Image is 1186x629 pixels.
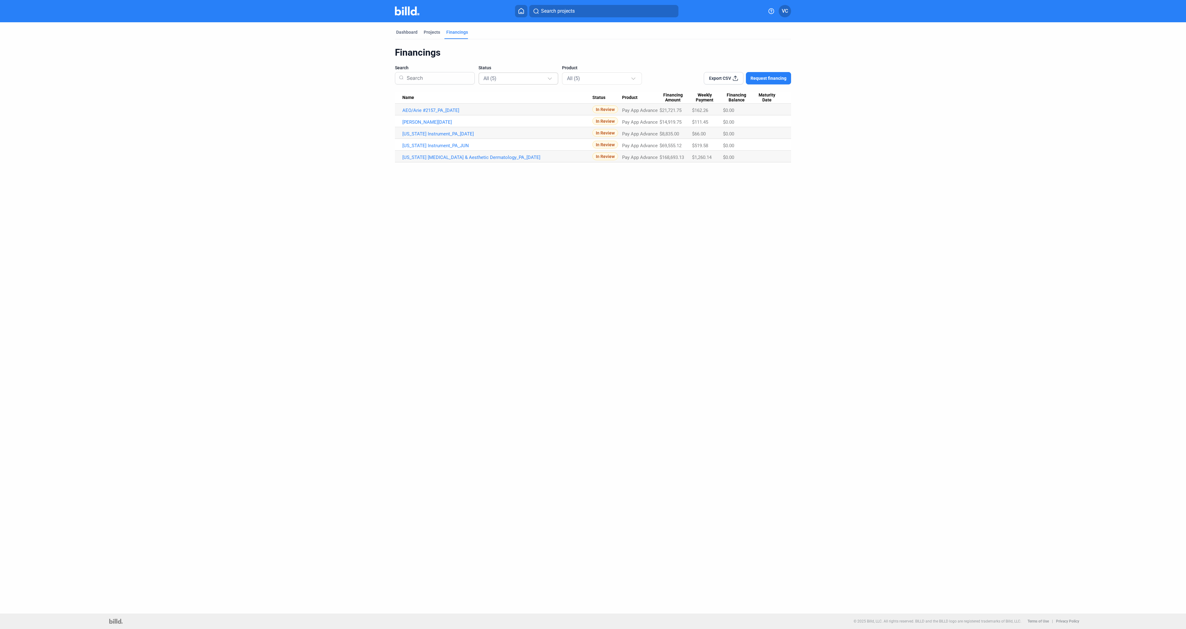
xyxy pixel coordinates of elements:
[592,152,618,160] span: In Review
[622,95,660,101] div: Product
[396,29,418,35] div: Dashboard
[592,117,618,125] span: In Review
[692,108,708,113] span: $162.26
[755,92,784,103] div: Maturity Date
[395,47,791,58] div: Financings
[402,119,592,125] a: [PERSON_NAME][DATE]
[562,65,578,71] span: Product
[692,119,708,125] span: $111.45
[109,619,123,624] img: logo
[446,29,468,35] div: Financings
[692,143,708,148] span: $519.58
[1052,619,1053,623] p: |
[660,108,682,113] span: $21,721.75
[402,95,592,101] div: Name
[402,155,592,160] a: [US_STATE] [MEDICAL_DATA] & Aesthetic Dermatology_PA_[DATE]
[660,143,682,148] span: $69,555.12
[402,108,592,113] a: AEO/Arie #2157_PA_[DATE]
[1056,619,1079,623] b: Privacy Policy
[723,92,755,103] div: Financing Balance
[723,155,734,160] span: $0.00
[622,155,658,160] span: Pay App Advance
[395,65,409,71] span: Search
[592,95,605,101] span: Status
[622,143,658,148] span: Pay App Advance
[402,95,414,101] span: Name
[782,7,788,15] span: VC
[592,141,618,148] span: In Review
[622,119,658,125] span: Pay App Advance
[592,105,618,113] span: In Review
[395,6,419,15] img: Billd Company Logo
[592,95,622,101] div: Status
[541,7,575,15] span: Search projects
[622,108,658,113] span: Pay App Advance
[723,92,750,103] span: Financing Balance
[622,131,658,137] span: Pay App Advance
[483,75,496,81] mat-select-trigger: All (5)
[723,108,734,113] span: $0.00
[402,143,592,148] a: [US_STATE] Instrument_PA_JUN
[751,75,786,81] span: Request financing
[529,5,678,17] button: Search projects
[692,92,723,103] div: Weekly Payment
[592,129,618,137] span: In Review
[622,95,638,101] span: Product
[660,92,692,103] div: Financing Amount
[692,92,718,103] span: Weekly Payment
[723,131,734,137] span: $0.00
[660,92,686,103] span: Financing Amount
[402,131,592,137] a: [US_STATE] Instrument_PA_[DATE]
[567,75,580,81] mat-select-trigger: All (5)
[755,92,778,103] span: Maturity Date
[854,619,1021,623] p: © 2025 Billd, LLC. All rights reserved. BILLD and the BILLD logo are registered trademarks of Bil...
[660,155,684,160] span: $168,693.13
[704,72,743,84] button: Export CSV
[723,119,734,125] span: $0.00
[660,119,682,125] span: $14,919.75
[404,70,471,86] input: Search
[779,5,791,17] button: VC
[746,72,791,84] button: Request financing
[660,131,679,137] span: $8,835.00
[709,75,731,81] span: Export CSV
[1028,619,1049,623] b: Terms of Use
[478,65,491,71] span: Status
[692,155,712,160] span: $1,260.14
[424,29,440,35] div: Projects
[692,131,706,137] span: $66.00
[723,143,734,148] span: $0.00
